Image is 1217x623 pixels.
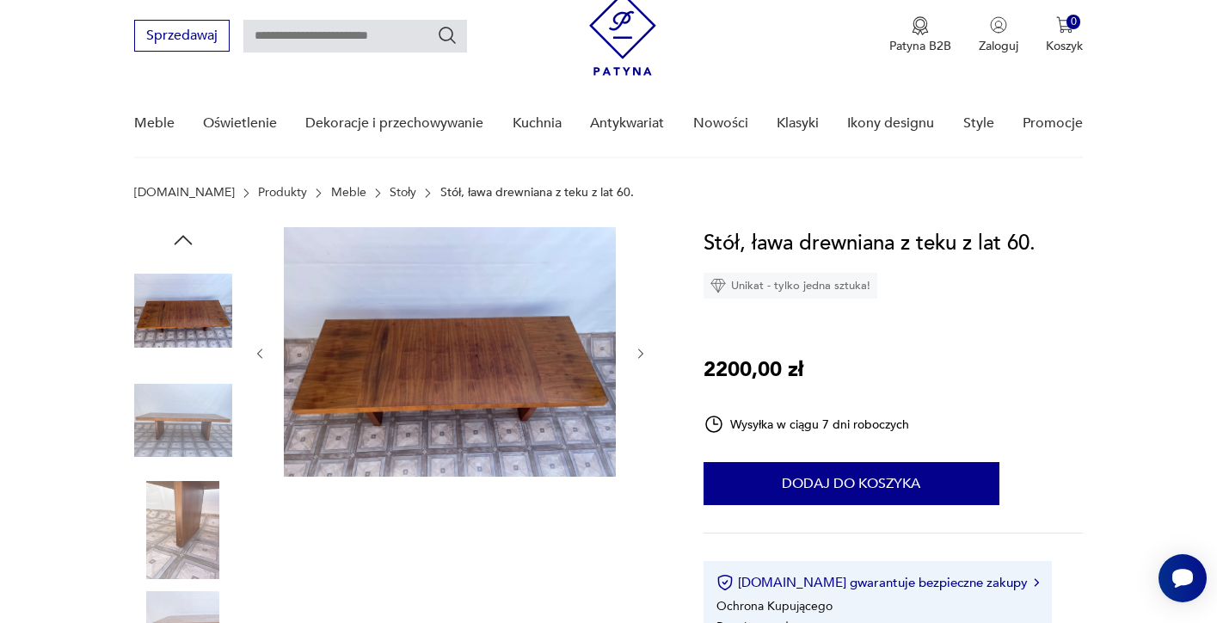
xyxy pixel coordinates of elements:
img: Zdjęcie produktu Stół, ława drewniana z teku z lat 60. [284,227,616,477]
a: Oświetlenie [203,90,277,157]
img: Zdjęcie produktu Stół, ława drewniana z teku z lat 60. [134,481,232,579]
a: Produkty [258,186,307,200]
a: Meble [134,90,175,157]
p: Zaloguj [979,38,1018,54]
a: Stoły [390,186,416,200]
img: Ikona koszyka [1056,16,1073,34]
button: Zaloguj [979,16,1018,54]
button: Szukaj [437,25,458,46]
iframe: Smartsupp widget button [1159,554,1207,602]
p: Koszyk [1046,38,1083,54]
li: Ochrona Kupującego [716,598,833,614]
a: Ikona medaluPatyna B2B [889,16,951,54]
p: 2200,00 zł [704,354,803,386]
img: Ikona medalu [912,16,929,35]
img: Zdjęcie produktu Stół, ława drewniana z teku z lat 60. [134,372,232,470]
a: Nowości [693,90,748,157]
a: Dekoracje i przechowywanie [305,90,483,157]
img: Ikona diamentu [710,278,726,293]
div: Unikat - tylko jedna sztuka! [704,273,877,299]
a: Meble [331,186,366,200]
a: Kuchnia [513,90,562,157]
p: Stół, ława drewniana z teku z lat 60. [440,186,634,200]
button: Dodaj do koszyka [704,462,999,505]
a: [DOMAIN_NAME] [134,186,235,200]
button: Sprzedawaj [134,20,230,52]
p: Patyna B2B [889,38,951,54]
a: Klasyki [777,90,819,157]
div: 0 [1066,15,1081,29]
img: Ikona strzałki w prawo [1034,578,1039,587]
div: Wysyłka w ciągu 7 dni roboczych [704,414,910,435]
button: Patyna B2B [889,16,951,54]
button: [DOMAIN_NAME] gwarantuje bezpieczne zakupy [716,574,1039,591]
h1: Stół, ława drewniana z teku z lat 60. [704,227,1036,260]
a: Antykwariat [590,90,664,157]
img: Ikonka użytkownika [990,16,1007,34]
img: Ikona certyfikatu [716,574,734,591]
a: Promocje [1023,90,1083,157]
a: Sprzedawaj [134,31,230,43]
a: Style [963,90,994,157]
a: Ikony designu [847,90,934,157]
button: 0Koszyk [1046,16,1083,54]
img: Zdjęcie produktu Stół, ława drewniana z teku z lat 60. [134,262,232,360]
